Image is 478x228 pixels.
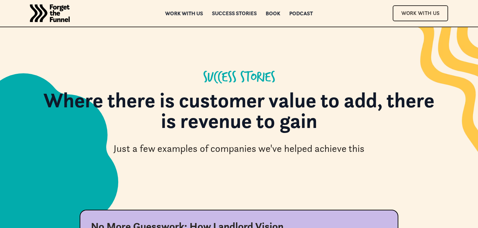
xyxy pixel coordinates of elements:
[212,11,257,16] a: Success StoriesSuccess Stories
[289,11,313,16] a: Podcast
[203,70,275,86] div: Success Stories
[212,11,257,16] div: Success Stories
[165,11,203,16] a: Work with us
[266,11,280,16] a: Book
[40,90,438,138] h1: Where there is customer value to add, there is revenue to gain
[114,142,364,156] div: Just a few examples of companies we've helped achieve this
[393,5,448,21] a: Work With Us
